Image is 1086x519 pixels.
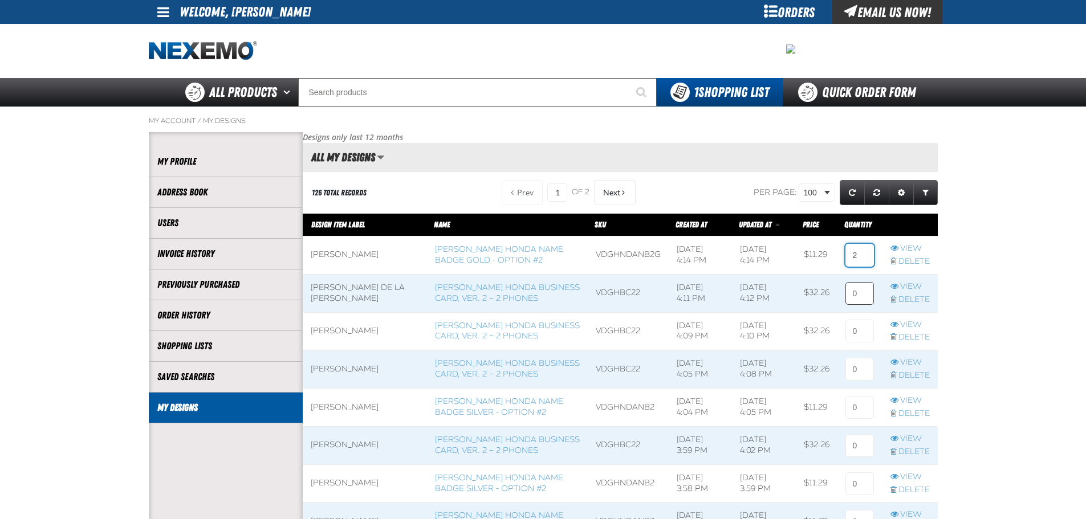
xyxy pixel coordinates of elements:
td: [PERSON_NAME] [303,350,427,389]
span: Per page: [754,187,797,197]
a: [PERSON_NAME] Honda Business Card, Ver. 2 – 2 Phones [435,358,580,379]
a: SKU [595,220,606,229]
td: $32.26 [796,274,837,312]
h2: All My Designs [303,151,375,164]
td: [DATE] 4:08 PM [732,350,796,389]
a: Delete row action [890,332,930,343]
a: Design Item Label [311,220,365,229]
button: Manage grid views. Current view is All My Designs [377,148,384,167]
td: VDGHBC22 [588,350,669,389]
button: You have 1 Shopping List. Open to view details [657,78,783,107]
a: [PERSON_NAME] Honda Business Card, Ver. 2 – 2 Phones [435,435,580,455]
input: 0 [845,282,874,305]
a: Delete row action [890,256,930,267]
button: Open All Products pages [279,78,298,107]
td: [DATE] 4:11 PM [669,274,732,312]
td: [DATE] 3:58 PM [669,464,732,502]
a: [PERSON_NAME] Honda Name Badge Gold - Option #2 [435,244,563,265]
a: View row action [890,395,930,406]
span: Shopping List [694,84,769,100]
td: [PERSON_NAME] [303,236,427,274]
td: $11.29 [796,389,837,427]
a: Updated At [739,220,773,229]
td: [DATE] 3:59 PM [732,464,796,502]
td: [DATE] 3:59 PM [669,426,732,464]
td: [PERSON_NAME] De La [PERSON_NAME] [303,274,427,312]
td: [DATE] 4:05 PM [669,350,732,389]
th: Row actions [882,214,938,236]
a: Delete row action [890,485,930,496]
td: [DATE] 4:14 PM [669,236,732,274]
a: My Profile [157,155,294,168]
td: VDGHBC22 [588,312,669,350]
a: View row action [890,243,930,254]
a: Order History [157,309,294,322]
td: VDGHNDANB2 [588,464,669,502]
td: [DATE] 4:04 PM [669,389,732,427]
button: Next Page [594,180,636,205]
a: Home [149,41,257,61]
div: 126 total records [312,187,367,198]
a: [PERSON_NAME] Honda Business Card, Ver. 2 – 2 Phones [435,283,580,303]
a: Name [434,220,450,229]
a: Expand or Collapse Grid Settings [889,180,914,205]
span: of 2 [572,187,589,198]
input: 0 [845,472,874,495]
input: 0 [845,320,874,342]
a: Invoice History [157,247,294,260]
a: View row action [890,320,930,330]
td: [DATE] 4:12 PM [732,274,796,312]
a: My Designs [157,401,294,414]
input: Current page number [547,183,567,202]
strong: 1 [694,84,698,100]
td: [PERSON_NAME] [303,464,427,502]
a: Delete row action [890,408,930,419]
a: Quick Order Form [783,78,937,107]
td: $32.26 [796,312,837,350]
a: Saved Searches [157,370,294,383]
a: My Account [149,116,196,125]
input: 0 [845,434,874,457]
td: [DATE] 4:10 PM [732,312,796,350]
span: Next Page [603,188,620,197]
a: Reset grid action [864,180,889,205]
a: Users [157,216,294,230]
td: [DATE] 4:02 PM [732,426,796,464]
td: VDGHNDANB2G [588,236,669,274]
a: Delete row action [890,295,930,305]
td: $32.26 [796,350,837,389]
nav: Breadcrumbs [149,116,938,125]
a: [PERSON_NAME] Honda Name Badge Silver - Option #2 [435,473,563,493]
a: Previously Purchased [157,278,294,291]
td: [DATE] 4:05 PM [732,389,796,427]
a: View row action [890,434,930,444]
span: 100 [804,187,822,199]
td: VDGHBC22 [588,426,669,464]
td: $11.29 [796,236,837,274]
a: Shopping Lists [157,340,294,353]
td: [DATE] 4:14 PM [732,236,796,274]
img: Nexemo logo [149,41,257,61]
td: [DATE] 4:09 PM [669,312,732,350]
td: [PERSON_NAME] [303,389,427,427]
img: 30f62db305f4ced946dbffb2f45f5249.jpeg [786,44,795,54]
span: Updated At [739,220,771,229]
p: Designs only last 12 months [303,132,938,143]
a: [PERSON_NAME] Honda Business Card, Ver. 2 – 2 Phones [435,321,580,341]
a: Created At [676,220,707,229]
td: VDGHNDANB2 [588,389,669,427]
input: Search [298,78,657,107]
a: View row action [890,472,930,483]
span: All Products [209,82,277,103]
td: [PERSON_NAME] [303,426,427,464]
a: View row action [890,357,930,368]
input: 0 [845,244,874,267]
a: View row action [890,281,930,292]
td: [PERSON_NAME] [303,312,427,350]
span: Quantity [844,220,872,229]
input: 0 [845,396,874,419]
button: Start Searching [628,78,657,107]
